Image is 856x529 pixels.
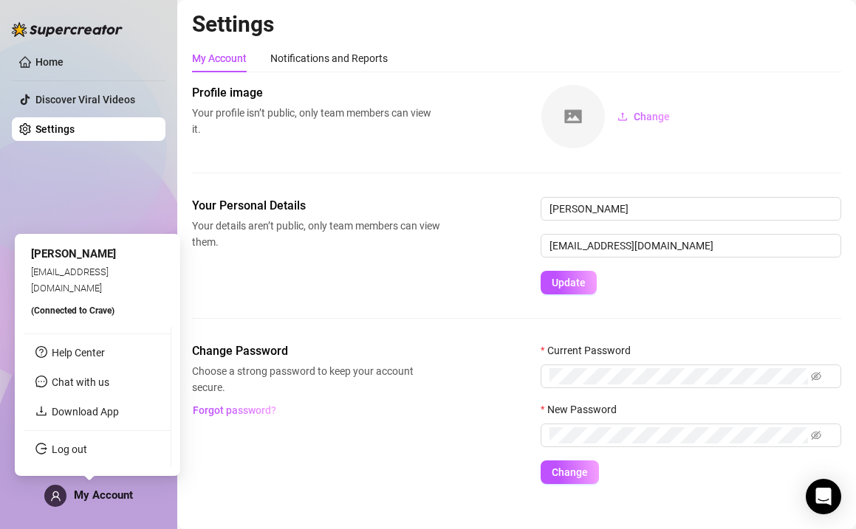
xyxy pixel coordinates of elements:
li: Log out [24,438,171,461]
span: Change [552,466,588,478]
span: Profile image [192,84,440,102]
input: Enter name [541,197,841,221]
span: Choose a strong password to keep your account secure. [192,363,440,395]
img: square-placeholder.png [541,85,605,148]
a: Download App [52,406,119,418]
span: Forgot password? [193,404,276,416]
span: Change Password [192,342,440,360]
span: (Connected to Crave ) [31,305,114,316]
a: Discover Viral Videos [35,94,135,106]
span: Your Personal Details [192,197,440,215]
h2: Settings [192,10,841,38]
span: message [35,376,47,387]
span: Chat with us [52,376,109,388]
button: Forgot password? [192,398,276,422]
a: Home [35,56,64,68]
input: New Password [549,427,808,443]
button: Change [606,105,682,128]
img: logo-BBDzfeDw.svg [12,22,123,37]
span: upload [617,111,628,122]
span: Update [552,277,586,288]
a: Settings [35,123,75,135]
span: Your details aren’t public, only team members can view them. [192,218,440,250]
input: Current Password [549,368,808,384]
span: Your profile isn’t public, only team members can view it. [192,105,440,137]
span: user [50,491,61,502]
span: Change [634,111,670,122]
span: My Account [74,488,133,502]
span: eye-invisible [811,430,821,440]
span: eye-invisible [811,371,821,381]
span: [PERSON_NAME] [31,247,116,260]
button: Change [541,460,599,484]
div: My Account [192,50,247,66]
input: Enter new email [541,234,841,257]
div: Open Intercom Messenger [806,479,841,514]
a: Log out [52,443,87,455]
a: Help Center [52,347,105,359]
span: [EMAIL_ADDRESS][DOMAIN_NAME] [31,266,109,293]
label: New Password [541,401,626,418]
label: Current Password [541,342,640,359]
div: Notifications and Reports [270,50,388,66]
button: Update [541,271,597,294]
